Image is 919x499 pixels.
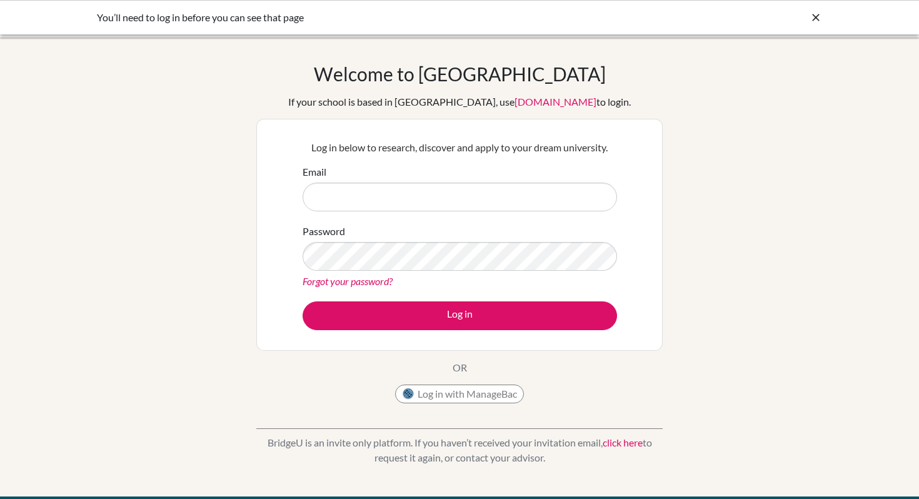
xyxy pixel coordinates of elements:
div: You’ll need to log in before you can see that page [97,10,635,25]
p: Log in below to research, discover and apply to your dream university. [303,140,617,155]
p: BridgeU is an invite only platform. If you haven’t received your invitation email, to request it ... [256,435,663,465]
a: [DOMAIN_NAME] [515,96,596,108]
label: Password [303,224,345,239]
h1: Welcome to [GEOGRAPHIC_DATA] [314,63,606,85]
p: OR [453,360,467,375]
label: Email [303,164,326,179]
a: Forgot your password? [303,275,393,287]
div: If your school is based in [GEOGRAPHIC_DATA], use to login. [288,94,631,109]
button: Log in with ManageBac [395,385,524,403]
a: click here [603,436,643,448]
button: Log in [303,301,617,330]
